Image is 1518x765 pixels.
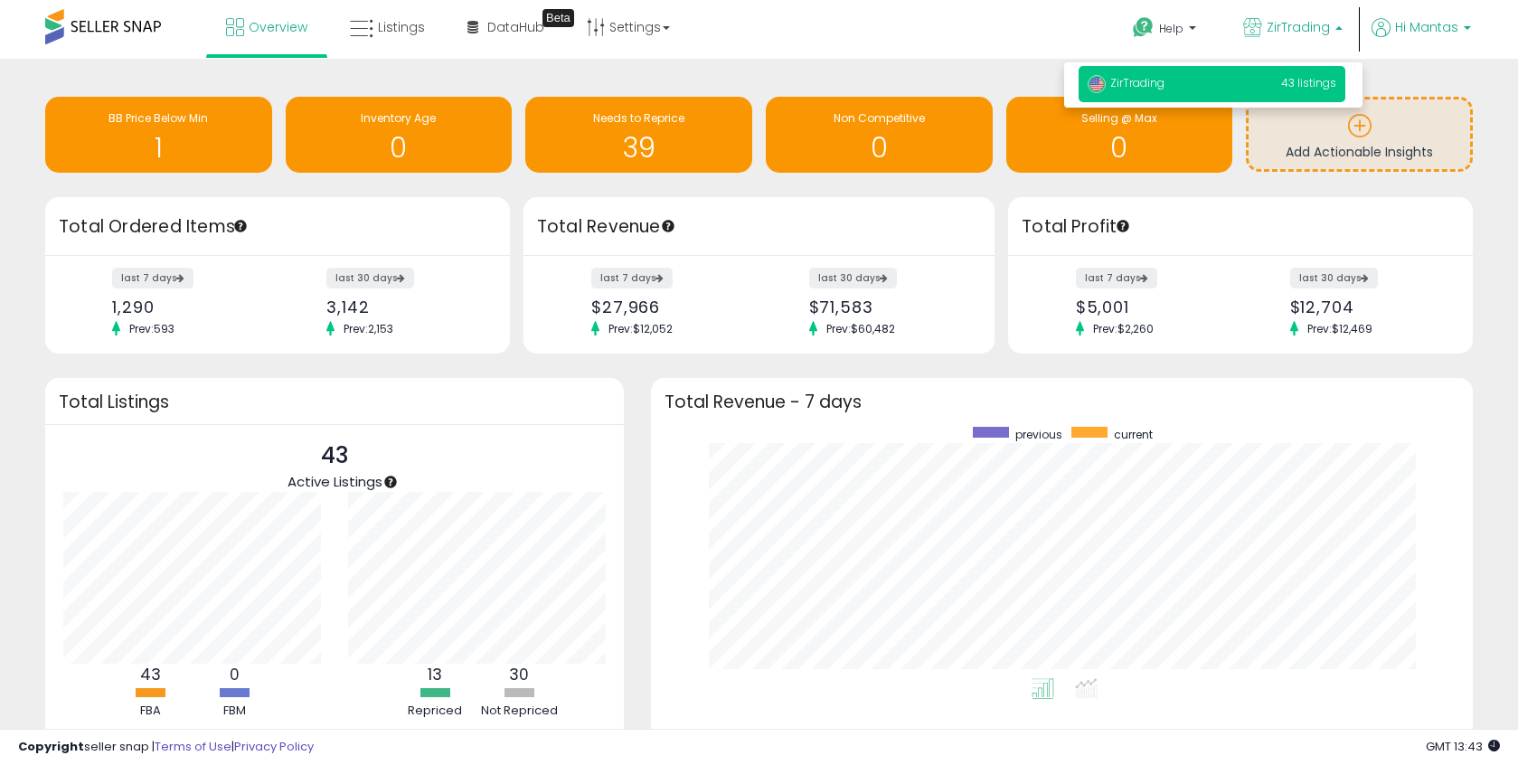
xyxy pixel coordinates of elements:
div: FBM [193,703,275,720]
div: FBA [109,703,191,720]
span: Overview [249,18,307,36]
span: Selling @ Max [1081,110,1157,126]
div: seller snap | | [18,739,314,756]
h1: 0 [1015,133,1224,163]
img: usa.png [1088,75,1106,93]
div: Tooltip anchor [542,9,574,27]
h3: Total Profit [1022,214,1459,240]
div: Tooltip anchor [660,218,676,234]
b: 43 [140,664,161,685]
div: Tooltip anchor [1115,218,1131,234]
div: 1,290 [112,297,263,316]
span: previous [1015,427,1062,442]
div: $12,704 [1290,297,1441,316]
a: Hi Mantas [1372,18,1471,59]
span: BB Price Below Min [108,110,208,126]
h1: 0 [295,133,504,163]
span: Active Listings [288,472,382,491]
label: last 30 days [326,268,414,288]
i: Get Help [1132,16,1155,39]
a: Terms of Use [155,738,231,755]
b: 0 [230,664,240,685]
a: BB Price Below Min 1 [45,97,272,173]
strong: Copyright [18,738,84,755]
div: 3,142 [326,297,477,316]
span: Non Competitive [834,110,925,126]
label: last 7 days [591,268,673,288]
b: 30 [509,664,529,685]
div: Tooltip anchor [232,218,249,234]
span: DataHub [487,18,544,36]
h3: Total Ordered Items [59,214,496,240]
span: Help [1159,21,1183,36]
div: Repriced [394,703,476,720]
h3: Total Revenue - 7 days [665,395,1459,409]
h1: 0 [775,133,984,163]
a: Privacy Policy [234,738,314,755]
span: Listings [378,18,425,36]
div: $27,966 [591,297,746,316]
h3: Total Listings [59,395,610,409]
label: last 30 days [1290,268,1378,288]
h1: 1 [54,133,263,163]
label: last 7 days [1076,268,1157,288]
span: Needs to Reprice [593,110,684,126]
h1: 39 [534,133,743,163]
div: Not Repriced [478,703,560,720]
div: Tooltip anchor [382,474,399,490]
div: $5,001 [1076,297,1227,316]
b: 13 [428,664,442,685]
span: ZirTrading [1088,75,1164,90]
span: Hi Mantas [1395,18,1458,36]
a: Add Actionable Insights [1249,99,1470,169]
a: Help [1118,3,1214,59]
span: 2025-10-13 13:43 GMT [1426,738,1500,755]
span: Prev: $12,052 [599,321,682,336]
p: 43 [288,439,382,473]
span: 43 listings [1281,75,1336,90]
span: Prev: $12,469 [1298,321,1381,336]
a: Needs to Reprice 39 [525,97,752,173]
a: Non Competitive 0 [766,97,993,173]
label: last 7 days [112,268,193,288]
h3: Total Revenue [537,214,981,240]
a: Inventory Age 0 [286,97,513,173]
span: Prev: 2,153 [335,321,402,336]
span: Inventory Age [361,110,436,126]
span: Prev: $2,260 [1084,321,1163,336]
span: Prev: $60,482 [817,321,904,336]
a: Selling @ Max 0 [1006,97,1233,173]
label: last 30 days [809,268,897,288]
span: Prev: 593 [120,321,184,336]
div: $71,583 [809,297,964,316]
span: ZirTrading [1267,18,1330,36]
span: current [1114,427,1153,442]
span: Add Actionable Insights [1286,143,1433,161]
